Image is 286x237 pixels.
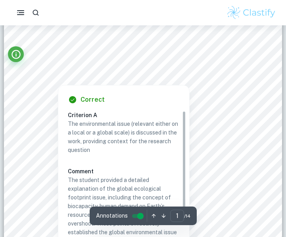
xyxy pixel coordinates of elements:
img: Clastify logo [226,5,276,21]
h6: Criterion A [68,111,186,119]
span: / 14 [184,212,190,220]
button: Info [8,46,24,62]
span: Annotations [96,212,128,220]
h6: Correct [81,95,105,104]
h6: Comment [68,167,180,176]
p: The environmental issue (relevant either on a local or a global scale) is discussed in the work, ... [68,119,180,154]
